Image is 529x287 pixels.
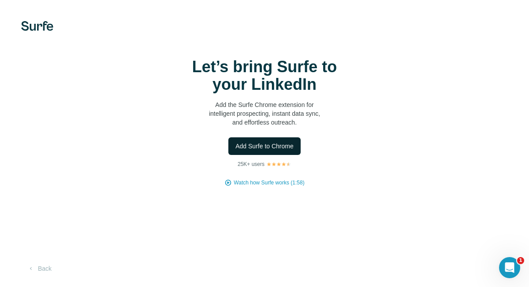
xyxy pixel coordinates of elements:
iframe: Intercom live chat [499,257,520,278]
button: Back [21,261,58,276]
button: Watch how Surfe works (1:58) [234,179,304,187]
button: Add Surfe to Chrome [228,137,301,155]
img: Surfe's logo [21,21,53,31]
span: 1 [517,257,524,264]
p: 25K+ users [238,160,264,168]
h1: Let’s bring Surfe to your LinkedIn [176,58,353,93]
p: Add the Surfe Chrome extension for intelligent prospecting, instant data sync, and effortless out... [176,100,353,127]
img: Rating Stars [266,162,291,167]
span: Add Surfe to Chrome [235,142,294,151]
